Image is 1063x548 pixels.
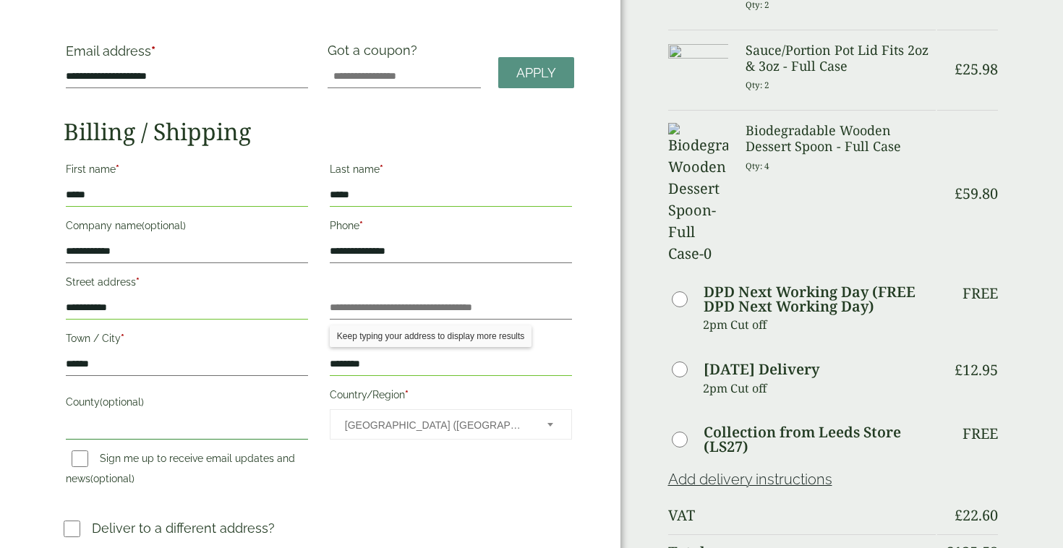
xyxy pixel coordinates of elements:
a: Add delivery instructions [668,471,832,488]
p: Free [962,425,998,442]
label: Email address [66,45,308,65]
a: Apply [498,57,574,88]
abbr: required [136,276,140,288]
span: £ [955,59,962,79]
th: VAT [668,498,936,533]
label: Town / City [66,328,308,353]
label: Sign me up to receive email updates and news [66,453,295,489]
abbr: required [121,333,124,344]
label: DPD Next Working Day (FREE DPD Next Working Day) [704,285,936,314]
bdi: 59.80 [955,184,998,203]
span: £ [955,505,962,525]
bdi: 22.60 [955,505,998,525]
label: Last name [330,159,572,184]
label: Company name [66,215,308,240]
h3: Biodegradable Wooden Dessert Spoon - Full Case [746,123,936,154]
label: Phone [330,215,572,240]
span: £ [955,360,962,380]
label: County [66,392,308,416]
label: Collection from Leeds Store (LS27) [704,425,936,454]
p: 2pm Cut off [703,314,936,335]
h2: Billing / Shipping [64,118,573,145]
label: Street address [66,272,308,296]
bdi: 12.95 [955,360,998,380]
label: Country/Region [330,385,572,409]
small: Qty: 4 [746,160,769,171]
input: Sign me up to receive email updates and news(optional) [72,450,88,467]
abbr: required [405,389,409,401]
span: United Kingdom (UK) [345,410,528,440]
abbr: required [151,43,155,59]
img: Biodegradable Wooden Dessert Spoon-Full Case-0 [668,123,729,265]
label: [DATE] Delivery [704,362,819,377]
span: Apply [516,65,556,81]
span: Country/Region [330,409,572,440]
label: Got a coupon? [328,43,423,65]
label: First name [66,159,308,184]
span: (optional) [142,220,186,231]
bdi: 25.98 [955,59,998,79]
p: Free [962,285,998,302]
span: (optional) [90,473,135,484]
h3: Sauce/Portion Pot Lid Fits 2oz & 3oz - Full Case [746,43,936,74]
p: Deliver to a different address? [92,518,275,538]
div: Keep typing your address to display more results [330,325,531,347]
span: £ [955,184,962,203]
span: (optional) [100,396,144,408]
small: Qty: 2 [746,80,769,90]
abbr: required [380,163,383,175]
abbr: required [116,163,119,175]
p: 2pm Cut off [703,377,936,399]
abbr: required [359,220,363,231]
